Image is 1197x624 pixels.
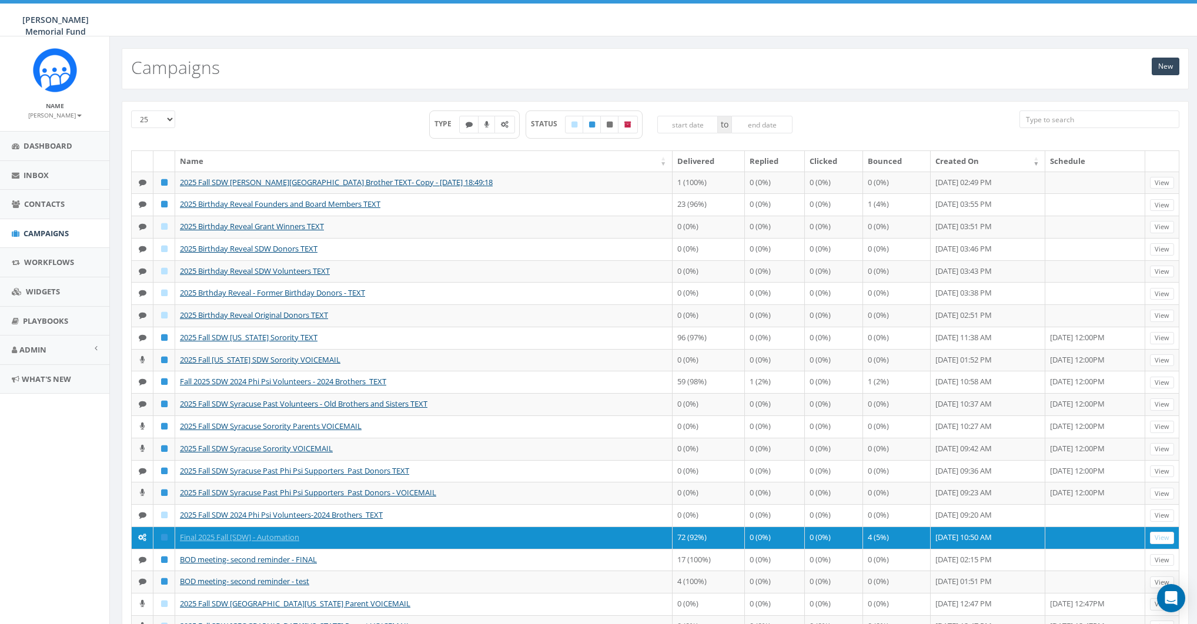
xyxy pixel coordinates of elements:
[805,549,863,571] td: 0 (0%)
[1045,482,1145,504] td: [DATE] 12:00PM
[180,287,365,298] a: 2025 Brthday Reveal - Former Birthday Donors - TEXT
[138,534,146,541] i: Automated Message
[140,445,145,452] i: Ringless Voice Mail
[459,116,479,133] label: Text SMS
[23,316,68,326] span: Playbooks
[571,121,577,128] i: Draft
[745,304,805,327] td: 0 (0%)
[863,571,931,593] td: 0 (0%)
[863,393,931,415] td: 0 (0%)
[931,593,1045,615] td: [DATE] 12:47 PM
[931,349,1045,371] td: [DATE] 01:52 PM
[139,311,146,319] i: Text SMS
[1150,421,1174,433] a: View
[805,526,863,549] td: 0 (0%)
[618,116,638,133] label: Archived
[494,116,515,133] label: Automated Message
[46,102,64,110] small: Name
[161,334,168,341] i: Published
[161,445,168,452] i: Published
[745,571,805,593] td: 0 (0%)
[931,172,1045,194] td: [DATE] 02:49 PM
[161,223,168,230] i: Draft
[805,151,863,172] th: Clicked
[1150,598,1174,610] a: View
[931,151,1045,172] th: Created On: activate to sort column ascending
[139,245,146,253] i: Text SMS
[673,371,745,393] td: 59 (98%)
[161,467,168,475] i: Published
[478,116,496,133] label: Ringless Voice Mail
[180,443,333,454] a: 2025 Fall SDW Syracuse Sorority VOICEMAIL
[180,554,317,565] a: BOD meeting- second reminder - FINAL
[931,238,1045,260] td: [DATE] 03:46 PM
[673,438,745,460] td: 0 (0%)
[863,482,931,504] td: 0 (0%)
[180,532,299,542] a: Final 2025 Fall [SDW] - Automation
[131,58,220,77] h2: Campaigns
[180,221,324,232] a: 2025 Birthday Reveal Grant Winners TEXT
[161,511,168,519] i: Draft
[180,354,340,365] a: 2025 Fall [US_STATE] SDW Sorority VOICEMAIL
[931,393,1045,415] td: [DATE] 10:37 AM
[1150,354,1174,367] a: View
[805,238,863,260] td: 0 (0%)
[140,489,145,496] i: Ringless Voice Mail
[180,199,380,209] a: 2025 Birthday Reveal Founders and Board Members TEXT
[1150,509,1174,522] a: View
[931,304,1045,327] td: [DATE] 02:51 PM
[673,571,745,593] td: 4 (100%)
[1150,266,1174,278] a: View
[484,121,489,128] i: Ringless Voice Mail
[863,238,931,260] td: 0 (0%)
[24,140,72,151] span: Dashboard
[1152,58,1179,75] a: New
[863,327,931,349] td: 0 (0%)
[1045,371,1145,393] td: [DATE] 12:00PM
[180,487,436,498] a: 2025 Fall SDW Syracuse Past Phi Psi Supporters_Past Donors - VOICEMAIL
[139,400,146,408] i: Text SMS
[1150,443,1174,455] a: View
[673,260,745,283] td: 0 (0%)
[745,549,805,571] td: 0 (0%)
[139,179,146,186] i: Text SMS
[745,216,805,238] td: 0 (0%)
[180,465,409,476] a: 2025 Fall SDW Syracuse Past Phi Psi Supporters_Past Donors TEXT
[673,393,745,415] td: 0 (0%)
[140,600,145,608] i: Ringless Voice Mail
[745,393,805,415] td: 0 (0%)
[1150,243,1174,256] a: View
[805,504,863,526] td: 0 (0%)
[863,172,931,194] td: 0 (0%)
[863,349,931,371] td: 0 (0%)
[931,216,1045,238] td: [DATE] 03:51 PM
[1045,438,1145,460] td: [DATE] 12:00PM
[745,327,805,349] td: 0 (0%)
[161,489,168,496] i: Published
[745,193,805,216] td: 0 (0%)
[139,378,146,385] i: Text SMS
[1150,288,1174,300] a: View
[1150,398,1174,411] a: View
[931,482,1045,504] td: [DATE] 09:23 AM
[745,371,805,393] td: 1 (2%)
[161,289,168,297] i: Draft
[805,371,863,393] td: 0 (0%)
[589,121,595,128] i: Published
[673,593,745,615] td: 0 (0%)
[583,116,601,133] label: Published
[673,482,745,504] td: 0 (0%)
[161,311,168,319] i: Draft
[863,371,931,393] td: 1 (2%)
[931,571,1045,593] td: [DATE] 01:51 PM
[175,151,673,172] th: Name: activate to sort column ascending
[180,332,317,343] a: 2025 Fall SDW [US_STATE] Sorority TEXT
[161,534,168,541] i: Published
[180,310,328,320] a: 2025 Birthday Reveal Original Donors TEXT
[673,460,745,482] td: 0 (0%)
[180,576,309,586] a: BOD meeting- second reminder - test
[139,511,146,519] i: Text SMS
[673,349,745,371] td: 0 (0%)
[139,467,146,475] i: Text SMS
[745,172,805,194] td: 0 (0%)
